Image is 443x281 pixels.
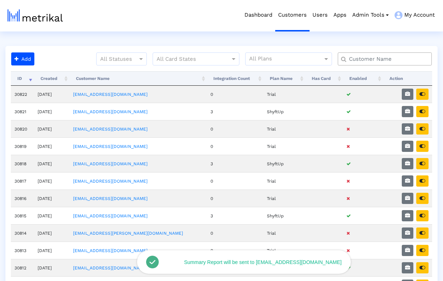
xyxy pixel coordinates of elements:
[11,86,34,103] td: 30822
[11,120,34,137] td: 30820
[263,190,305,207] td: Trial
[207,86,263,103] td: 0
[11,103,34,120] td: 30821
[34,242,69,259] td: [DATE]
[395,11,402,19] img: my-account-menu-icon.png
[11,190,34,207] td: 30816
[207,120,263,137] td: 0
[207,71,263,86] th: Integration Count: activate to sort column ascending
[207,190,263,207] td: 0
[343,71,383,86] th: Enabled: activate to sort column ascending
[263,71,305,86] th: Plan Name: activate to sort column ascending
[207,207,263,224] td: 3
[263,155,305,172] td: ShyftUp
[11,155,34,172] td: 30818
[11,224,34,242] td: 30814
[34,103,69,120] td: [DATE]
[34,224,69,242] td: [DATE]
[73,144,148,149] a: [EMAIL_ADDRESS][DOMAIN_NAME]
[11,259,34,276] td: 30812
[207,172,263,190] td: 0
[207,242,263,259] td: 0
[34,86,69,103] td: [DATE]
[11,207,34,224] td: 30815
[34,190,69,207] td: [DATE]
[383,71,432,86] th: Action
[11,71,34,86] th: ID: activate to sort column ascending
[263,86,305,103] td: Trial
[11,52,34,65] button: Add
[73,92,148,97] a: [EMAIL_ADDRESS][DOMAIN_NAME]
[34,137,69,155] td: [DATE]
[263,207,305,224] td: ShyftUp
[73,213,148,218] a: [EMAIL_ADDRESS][DOMAIN_NAME]
[34,207,69,224] td: [DATE]
[73,127,148,132] a: [EMAIL_ADDRESS][DOMAIN_NAME]
[263,120,305,137] td: Trial
[263,103,305,120] td: ShyftUp
[11,172,34,190] td: 30817
[73,179,148,184] a: [EMAIL_ADDRESS][DOMAIN_NAME]
[34,172,69,190] td: [DATE]
[207,103,263,120] td: 3
[34,71,69,86] th: Created: activate to sort column ascending
[73,196,148,201] a: [EMAIL_ADDRESS][DOMAIN_NAME]
[34,120,69,137] td: [DATE]
[73,161,148,166] a: [EMAIL_ADDRESS][DOMAIN_NAME]
[34,155,69,172] td: [DATE]
[177,259,342,265] div: Summary Report will be sent to [EMAIL_ADDRESS][DOMAIN_NAME]
[73,109,148,114] a: [EMAIL_ADDRESS][DOMAIN_NAME]
[8,9,63,22] img: metrical-logo-light.png
[11,242,34,259] td: 30813
[207,137,263,155] td: 0
[263,137,305,155] td: Trial
[207,155,263,172] td: 3
[69,71,207,86] th: Customer Name: activate to sort column ascending
[263,172,305,190] td: Trial
[207,224,263,242] td: 0
[73,231,183,236] a: [EMAIL_ADDRESS][PERSON_NAME][DOMAIN_NAME]
[34,259,69,276] td: [DATE]
[73,248,148,253] a: [EMAIL_ADDRESS][DOMAIN_NAME]
[11,137,34,155] td: 30819
[157,55,222,64] input: All Card States
[263,224,305,242] td: Trial
[263,242,305,259] td: Trial
[249,55,324,64] input: All Plans
[73,265,148,271] a: [EMAIL_ADDRESS][DOMAIN_NAME]
[344,55,429,63] input: Customer Name
[305,71,343,86] th: Has Card: activate to sort column ascending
